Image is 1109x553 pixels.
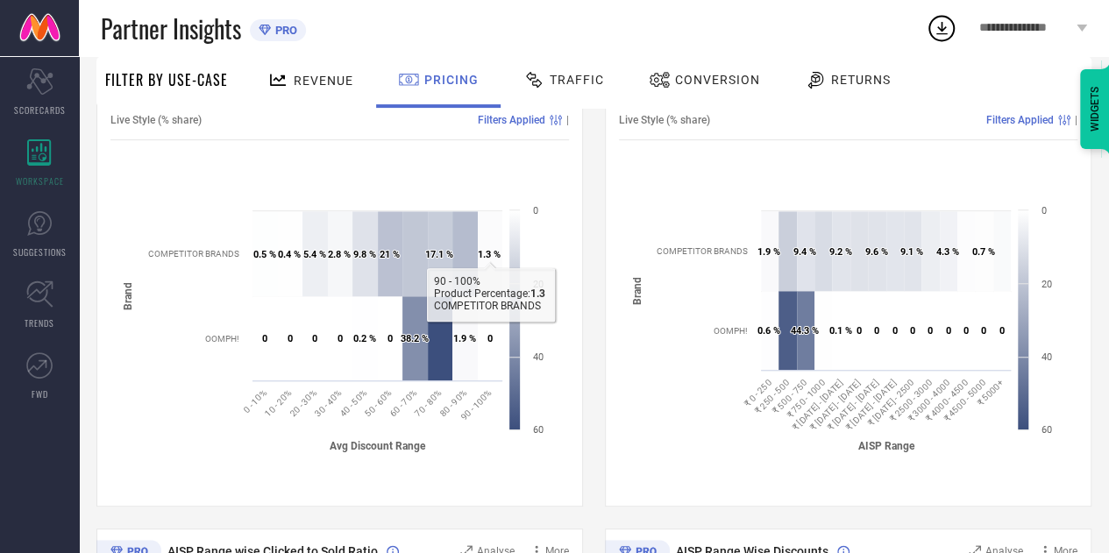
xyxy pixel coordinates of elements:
text: 1.3 % [478,249,501,260]
text: ₹ 4500 - 5000 [942,377,987,422]
text: 0 [1041,205,1047,216]
span: Traffic [550,73,604,87]
text: 50 - 60% [363,387,394,418]
text: 10 - 20% [263,387,294,418]
text: 9.4 % [793,246,816,258]
tspan: Avg Discount Range [330,439,426,451]
text: ₹ 4000 - 4500 [924,377,970,422]
text: 60 [533,424,544,436]
tspan: AISP Range [858,439,915,451]
text: COMPETITOR BRANDS [657,246,748,256]
text: 9.1 % [900,246,923,258]
span: Conversion [675,73,760,87]
text: 0 [262,333,267,344]
text: 40 [1041,351,1052,363]
text: 0 [928,325,933,337]
text: 44.3 % [791,325,819,337]
text: 1.9 % [757,246,780,258]
span: | [1075,114,1077,126]
span: FWD [32,387,48,401]
text: 0 [910,325,915,337]
text: ₹ 5000+ [975,377,1006,408]
span: Live Style (% share) [110,114,202,126]
text: 0.6 % [757,325,780,337]
text: 30 - 40% [313,387,344,418]
text: 0.2 % [353,333,376,344]
text: 0 - 10% [242,387,268,414]
text: ₹ [DATE] - [DATE] [826,377,880,431]
text: 5.4 % [303,249,326,260]
text: ₹ 3000 - 4000 [906,377,951,422]
text: ₹ 250 - 500 [752,377,791,415]
text: ₹ 750 - 1000 [785,377,827,419]
span: Filters Applied [478,114,545,126]
span: SCORECARDS [14,103,66,117]
text: 9.6 % [865,246,888,258]
text: 9.8 % [353,249,376,260]
text: 20 [1041,279,1052,290]
text: 0 [963,325,969,337]
text: 70 - 80% [413,387,444,418]
text: 60 [1041,424,1052,436]
text: 4.3 % [936,246,959,258]
text: 9.2 % [829,246,852,258]
text: 0 [946,325,951,337]
text: 0.7 % [972,246,995,258]
text: ₹ [DATE] - [DATE] [808,377,863,431]
text: OOMPH! [205,334,239,344]
span: Partner Insights [101,11,241,46]
span: Pricing [424,73,479,87]
text: 0 [533,205,538,216]
text: 0.5 % [253,249,276,260]
text: 0 [892,325,898,337]
text: 40 [533,351,544,363]
text: 20 - 30% [288,387,318,418]
text: 1.9 % [453,333,476,344]
text: ₹ [DATE] - [DATE] [790,377,844,431]
text: 0 [999,325,1005,337]
text: 0 [857,325,862,337]
tspan: Brand [630,276,643,304]
text: 40 - 50% [338,387,368,418]
text: 2.8 % [328,249,351,260]
span: Filter By Use-Case [105,69,228,90]
span: PRO [271,24,297,37]
text: 60 - 70% [387,387,418,418]
text: 0 [874,325,879,337]
tspan: Brand [122,281,134,309]
span: Revenue [294,74,353,88]
text: ₹ [DATE] - [DATE] [843,377,898,431]
text: ₹ 500 - 750 [771,377,809,415]
span: Live Style (% share) [619,114,710,126]
text: 80 - 90% [437,387,468,418]
text: OOMPH! [714,326,748,336]
text: 20 [533,279,544,290]
span: TRENDS [25,316,54,330]
text: 90 - 100% [459,387,494,422]
span: Filters Applied [986,114,1054,126]
span: Returns [831,73,891,87]
text: 0 [312,333,317,344]
span: | [566,114,569,126]
span: SUGGESTIONS [13,245,67,259]
text: 0 [288,333,293,344]
text: 21 % [380,249,400,260]
text: ₹ 2500 - 3000 [888,377,934,422]
text: ₹ [DATE] - 2500 [866,377,916,427]
text: 0 [338,333,343,344]
text: 0 [387,333,393,344]
text: 0.1 % [829,325,852,337]
text: 0 [487,333,493,344]
span: WORKSPACE [16,174,64,188]
div: Open download list [926,12,957,44]
text: 0.4 % [278,249,301,260]
text: COMPETITOR BRANDS [148,249,239,259]
text: 17.1 % [425,249,453,260]
text: 38.2 % [401,333,429,344]
text: ₹ 0 - 250 [743,377,773,408]
text: 0 [981,325,986,337]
